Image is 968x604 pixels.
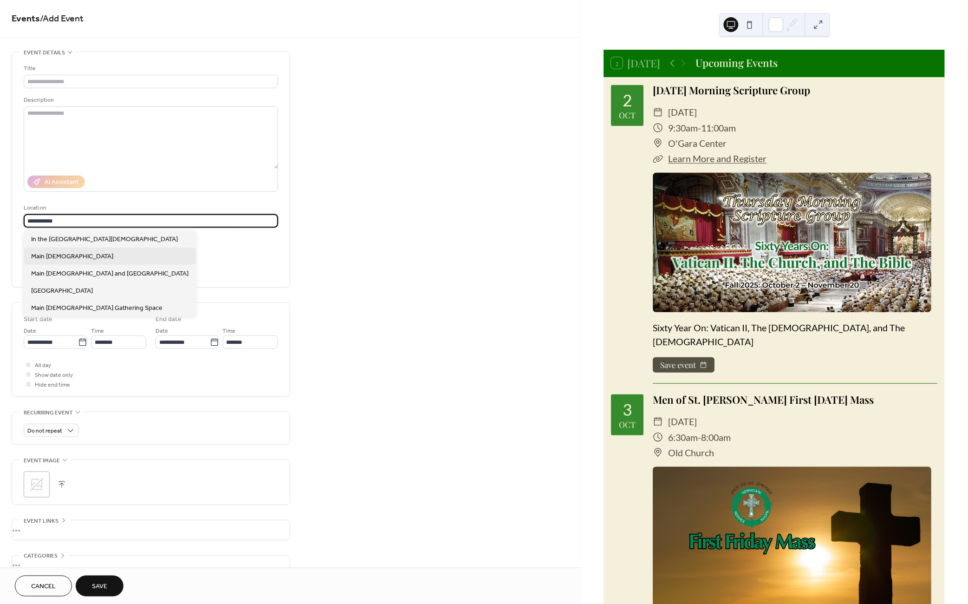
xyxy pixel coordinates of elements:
[24,327,36,336] span: Date
[31,252,113,262] span: Main [DEMOGRAPHIC_DATA]
[669,445,715,460] span: Old Church
[24,64,276,73] div: Title
[24,203,276,213] div: Location
[24,95,276,105] div: Description
[653,105,663,120] div: ​
[669,414,698,429] span: [DATE]
[24,472,50,498] div: ;
[35,371,73,381] span: Show date only
[12,556,290,575] div: •••
[653,392,938,408] div: Men of St. [PERSON_NAME] First [DATE] Mass
[653,120,663,136] div: ​
[669,120,699,136] span: 9:30am
[31,269,188,279] span: Main [DEMOGRAPHIC_DATA] and [GEOGRAPHIC_DATA]
[31,235,178,245] span: In the [GEOGRAPHIC_DATA][DEMOGRAPHIC_DATA]
[24,315,52,324] div: Start date
[653,321,938,348] div: Sixty Year On: Vatican II, The [DEMOGRAPHIC_DATA], and The [DEMOGRAPHIC_DATA]
[702,430,732,445] span: 8:00am
[91,327,104,336] span: Time
[92,582,107,592] span: Save
[702,120,737,136] span: 11:00am
[653,151,663,166] div: ​
[24,551,58,561] span: Categories
[156,315,182,324] div: End date
[223,327,236,336] span: Time
[653,136,663,151] div: ​
[699,120,702,136] span: -
[669,105,698,120] span: [DATE]
[31,304,162,314] span: Main [DEMOGRAPHIC_DATA] Gathering Space
[40,10,84,28] span: / Add Event
[31,582,56,592] span: Cancel
[669,153,767,164] a: Learn More and Register
[653,430,663,445] div: ​
[76,576,123,597] button: Save
[653,83,811,97] a: [DATE] Morning Scripture Group
[12,520,290,540] div: •••
[619,420,636,429] div: Oct
[12,10,40,28] a: Events
[156,327,168,336] span: Date
[27,426,62,437] span: Do not repeat
[669,430,699,445] span: 6:30am
[669,136,728,151] span: O'Gara Center
[31,287,93,296] span: [GEOGRAPHIC_DATA]
[623,401,632,418] div: 3
[619,111,636,119] div: Oct
[653,445,663,460] div: ​
[15,576,72,597] button: Cancel
[699,430,702,445] span: -
[24,456,60,466] span: Event image
[696,55,778,71] div: Upcoming Events
[24,408,73,418] span: Recurring event
[653,357,715,373] button: Save event
[24,516,58,526] span: Event links
[35,381,70,390] span: Hide end time
[653,414,663,429] div: ​
[623,92,632,108] div: 2
[35,361,51,371] span: All day
[24,48,65,58] span: Event details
